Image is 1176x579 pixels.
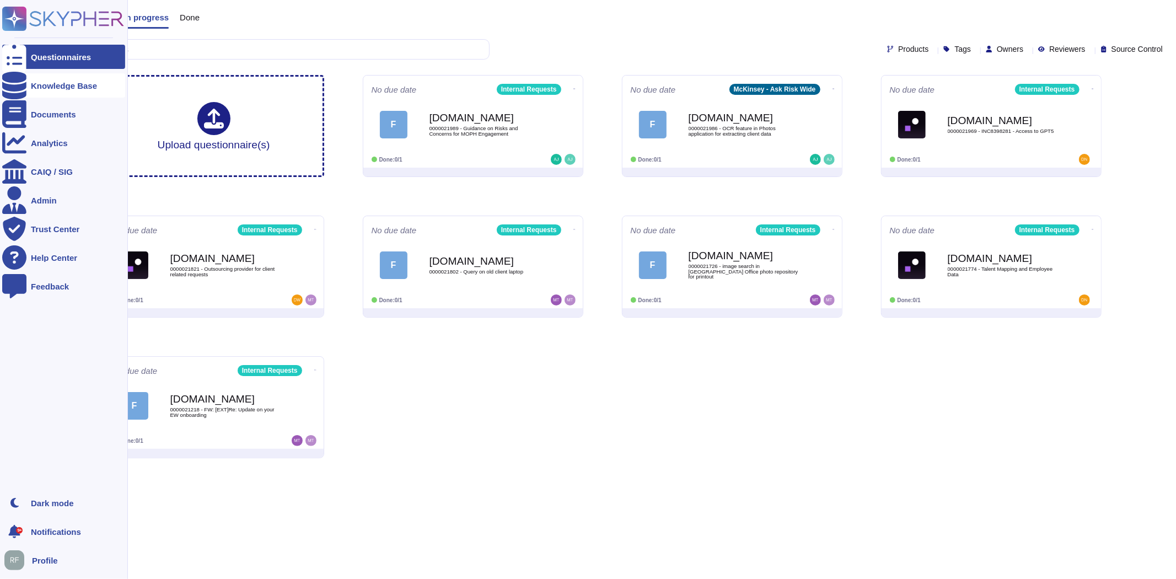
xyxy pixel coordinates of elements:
[4,550,24,570] img: user
[31,225,79,233] div: Trust Center
[756,224,820,235] div: Internal Requests
[2,102,125,126] a: Documents
[429,256,540,266] b: [DOMAIN_NAME]
[1015,224,1080,235] div: Internal Requests
[238,365,302,376] div: Internal Requests
[997,45,1023,53] span: Owners
[429,126,540,136] span: 0000021989 - Guidance on Risks and Concerns for MOPH Engagement
[948,266,1058,277] span: 0000021774 - Talent Mapping and Employee Data
[898,251,926,279] img: Logo
[1079,294,1090,305] img: user
[689,250,799,261] b: [DOMAIN_NAME]
[121,392,148,420] div: F
[238,224,302,235] div: Internal Requests
[898,297,921,303] span: Done: 0/1
[2,73,125,98] a: Knowledge Base
[639,111,667,138] div: F
[31,110,76,119] div: Documents
[380,251,407,279] div: F
[31,168,73,176] div: CAIQ / SIG
[1079,154,1090,165] img: user
[31,139,68,147] div: Analytics
[429,269,540,275] span: 0000021802 - Query on old client laptop
[1015,84,1080,95] div: Internal Requests
[120,438,143,444] span: Done: 0/1
[31,53,91,61] div: Questionnaires
[112,367,158,375] span: No due date
[32,556,58,565] span: Profile
[824,294,835,305] img: user
[44,40,489,59] input: Search by keywords
[292,435,303,446] img: user
[31,499,74,507] div: Dark mode
[1111,45,1163,53] span: Source Control
[948,115,1058,126] b: [DOMAIN_NAME]
[380,111,407,138] div: F
[2,188,125,212] a: Admin
[1049,45,1085,53] span: Reviewers
[31,82,97,90] div: Knowledge Base
[121,251,148,279] img: Logo
[379,297,402,303] span: Done: 0/1
[2,274,125,298] a: Feedback
[948,253,1058,264] b: [DOMAIN_NAME]
[305,435,316,446] img: user
[638,297,662,303] span: Done: 0/1
[639,251,667,279] div: F
[810,294,821,305] img: user
[898,157,921,163] span: Done: 0/1
[497,84,561,95] div: Internal Requests
[565,294,576,305] img: user
[170,253,281,264] b: [DOMAIN_NAME]
[631,85,676,94] span: No due date
[2,45,125,69] a: Questionnaires
[379,157,402,163] span: Done: 0/1
[824,154,835,165] img: user
[2,131,125,155] a: Analytics
[551,154,562,165] img: user
[2,548,32,572] button: user
[170,266,281,277] span: 0000021821 - Outsourcing provider for client related requests
[170,407,281,417] span: 0000021218 - FW: [EXT]Re: Update on your EW onboarding
[158,102,270,150] div: Upload questionnaire(s)
[810,154,821,165] img: user
[729,84,820,95] div: McKinsey - Ask Risk Wide
[372,85,417,94] span: No due date
[292,294,303,305] img: user
[31,196,57,205] div: Admin
[890,85,935,94] span: No due date
[689,264,799,280] span: 0000021726 - image search in [GEOGRAPHIC_DATA] Office photo repository for printout
[631,226,676,234] span: No due date
[31,528,81,536] span: Notifications
[372,226,417,234] span: No due date
[551,294,562,305] img: user
[2,217,125,241] a: Trust Center
[112,226,158,234] span: No due date
[123,13,169,22] span: In progress
[31,282,69,291] div: Feedback
[2,159,125,184] a: CAIQ / SIG
[429,112,540,123] b: [DOMAIN_NAME]
[2,245,125,270] a: Help Center
[565,154,576,165] img: user
[948,128,1058,134] span: 0000021969 - INC8398281 - Access to GPT5
[497,224,561,235] div: Internal Requests
[890,226,935,234] span: No due date
[16,527,23,534] div: 9+
[689,112,799,123] b: [DOMAIN_NAME]
[898,45,928,53] span: Products
[689,126,799,136] span: 0000021986 - OCR feature in Photos application for extracting client data
[170,394,281,404] b: [DOMAIN_NAME]
[638,157,662,163] span: Done: 0/1
[180,13,200,22] span: Done
[120,297,143,303] span: Done: 0/1
[305,294,316,305] img: user
[954,45,971,53] span: Tags
[898,111,926,138] img: Logo
[31,254,77,262] div: Help Center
